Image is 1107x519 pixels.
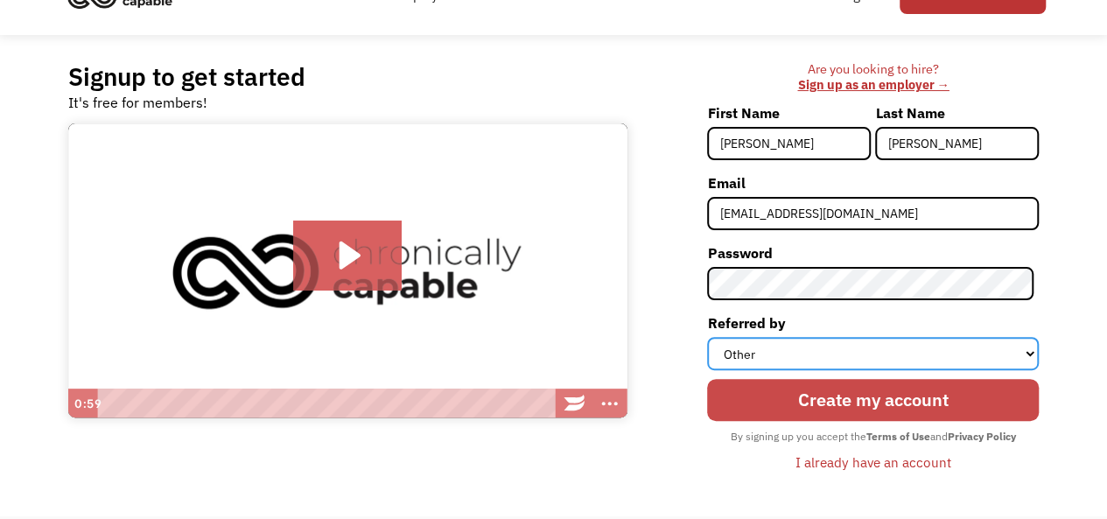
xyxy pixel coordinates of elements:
[875,127,1039,160] input: Mitchell
[293,221,403,291] button: Play Video: Introducing Chronically Capable
[707,127,871,160] input: Joni
[707,309,1039,337] label: Referred by
[866,430,930,443] strong: Terms of Use
[707,99,1039,477] form: Member-Signup-Form
[875,99,1039,127] label: Last Name
[782,447,964,477] a: I already have an account
[68,61,305,92] h2: Signup to get started
[68,123,627,419] img: Introducing Chronically Capable
[707,197,1039,230] input: john@doe.com
[707,379,1039,421] input: Create my account
[707,239,1039,267] label: Password
[948,430,1016,443] strong: Privacy Policy
[592,389,627,418] button: Show more buttons
[707,99,871,127] label: First Name
[557,389,592,418] a: Wistia Logo -- Learn More
[797,76,949,93] a: Sign up as an employer →
[707,61,1039,94] div: Are you looking to hire? ‍
[707,169,1039,197] label: Email
[68,92,207,113] div: It's free for members!
[795,452,951,473] div: I already have an account
[722,425,1025,448] div: By signing up you accept the and
[106,389,549,418] div: Playbar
